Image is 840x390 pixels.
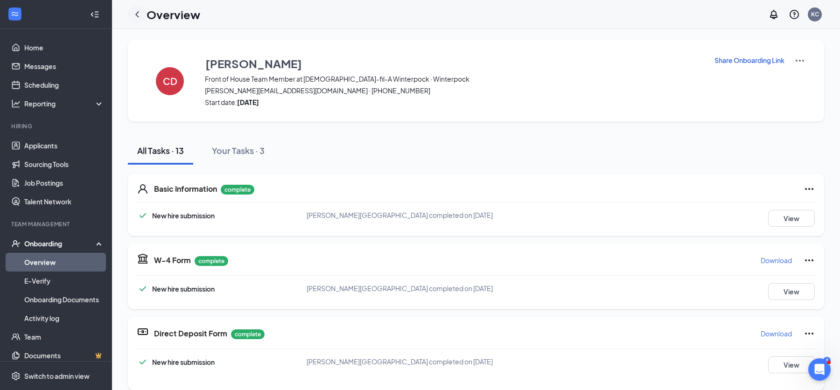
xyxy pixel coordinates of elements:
span: New hire submission [152,358,215,366]
a: Onboarding Documents [24,290,104,309]
span: [PERSON_NAME][GEOGRAPHIC_DATA] completed on [DATE] [307,284,493,292]
svg: TaxGovernmentIcon [137,253,148,264]
div: Hiring [11,122,102,130]
span: New hire submission [152,285,215,293]
p: complete [221,185,254,195]
svg: Checkmark [137,283,148,294]
svg: Collapse [90,10,99,19]
svg: UserCheck [11,239,21,248]
span: Front of House Team Member at [DEMOGRAPHIC_DATA]-fil-A Winterpock · Winterpock [205,74,702,84]
button: Download [760,326,792,341]
a: DocumentsCrown [24,346,104,365]
button: CD [147,55,193,107]
svg: Ellipses [804,328,815,339]
div: Your Tasks · 3 [212,145,265,156]
svg: WorkstreamLogo [10,9,20,19]
p: Share Onboarding Link [714,56,784,65]
span: Start date: [205,97,702,107]
div: Reporting [24,99,105,108]
h3: [PERSON_NAME] [205,56,302,71]
div: All Tasks · 13 [137,145,184,156]
button: View [768,283,815,300]
p: Download [761,329,792,338]
svg: Ellipses [804,183,815,195]
a: Talent Network [24,192,104,211]
a: Job Postings [24,174,104,192]
h1: Overview [147,7,200,22]
h5: Basic Information [154,184,217,194]
h4: CD [163,78,177,84]
svg: User [137,183,148,195]
a: Overview [24,253,104,272]
svg: Analysis [11,99,21,108]
a: Messages [24,57,104,76]
button: Download [760,253,792,268]
span: [PERSON_NAME][GEOGRAPHIC_DATA] completed on [DATE] [307,211,493,219]
div: Onboarding [24,239,96,248]
a: E-Verify [24,272,104,290]
button: View [768,210,815,227]
a: Home [24,38,104,57]
img: More Actions [794,55,805,66]
a: Team [24,327,104,346]
svg: Ellipses [804,255,815,266]
div: KC [811,10,819,18]
p: Download [761,256,792,265]
span: [PERSON_NAME][GEOGRAPHIC_DATA] completed on [DATE] [307,357,493,366]
a: Activity log [24,309,104,327]
svg: Notifications [768,9,779,20]
svg: Checkmark [137,356,148,368]
button: Share Onboarding Link [714,55,785,65]
a: Applicants [24,136,104,155]
span: [PERSON_NAME][EMAIL_ADDRESS][DOMAIN_NAME] · [PHONE_NUMBER] [205,86,702,95]
svg: QuestionInfo [789,9,800,20]
p: complete [231,329,265,339]
button: [PERSON_NAME] [205,55,702,72]
a: Sourcing Tools [24,155,104,174]
svg: Settings [11,371,21,381]
svg: DirectDepositIcon [137,326,148,337]
h5: W-4 Form [154,255,191,265]
span: New hire submission [152,211,215,220]
a: Scheduling [24,76,104,94]
svg: Checkmark [137,210,148,221]
div: 3 [823,357,831,365]
h5: Direct Deposit Form [154,328,227,339]
iframe: Intercom live chat [808,358,831,381]
strong: [DATE] [237,98,259,106]
p: complete [195,256,228,266]
svg: ChevronLeft [132,9,143,20]
div: Team Management [11,220,102,228]
button: View [768,356,815,373]
div: Switch to admin view [24,371,90,381]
